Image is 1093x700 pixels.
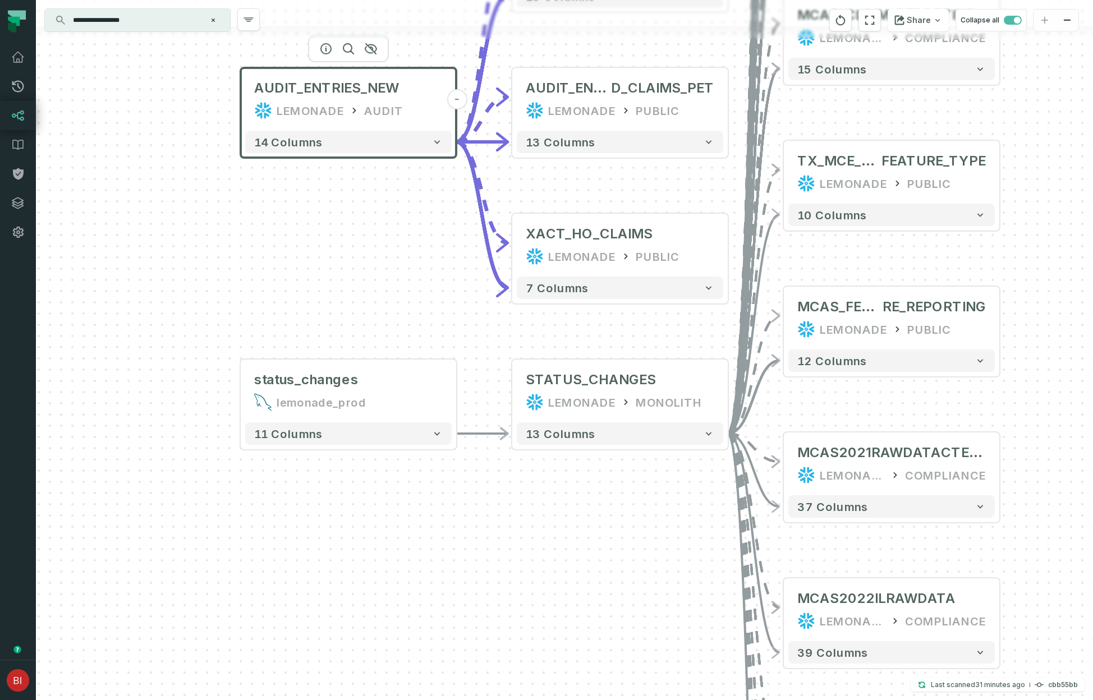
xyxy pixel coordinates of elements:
[728,316,779,434] g: Edge from fcac93edebc58457a795ee9e7e00b039 to 27b88526d26f419ef0c23ecb5ed832ff
[526,371,656,389] div: STATUS_CHANGES
[456,142,508,243] g: Edge from 41a95d532a015f325feddbe50549f852 to 136be91d8a49400456b85b3b8874f61b
[208,15,219,26] button: Clear search query
[911,678,1085,692] button: Last scanned[DATE] 10:06:17 AMcbb55bb
[254,371,359,389] div: status_changes
[526,427,595,440] span: 13 columns
[526,79,714,97] div: AUDIT_ENTRIES_REOPENED_CLAIMS_PET
[254,135,323,149] span: 14 columns
[277,393,366,411] div: lemonade_prod
[797,208,867,222] span: 10 columns
[611,79,714,97] span: D_CLAIMS_PET
[975,680,1025,689] relative-time: Oct 14, 2025, 10:06 AM EDT
[548,247,616,265] div: LEMONADE
[447,89,467,109] button: -
[797,152,986,170] div: TX_MCE_CLAIMS_2_CLAIM_DECLINES_SOMECK_CUT_BY_FEATURE_TYPE
[905,466,986,484] div: COMPLIANCE
[820,466,885,484] div: LEMONADE
[797,152,881,170] span: TX_MCE_CLAIMS_2_CLAIM_DECLINES_SOMECK_CUT_BY_
[254,79,399,97] span: AUDIT_ENTRIES_NEW
[526,225,653,243] div: XACT_HO_CLAIMS
[364,102,403,119] div: AUDIT
[636,102,679,119] div: PUBLIC
[526,79,611,97] span: AUDIT_ENTRIES_REOPENE
[636,247,679,265] div: PUBLIC
[456,97,508,142] g: Edge from 41a95d532a015f325feddbe50549f852 to d2b547b1bfbeba15cab532b534863fb8
[797,298,883,316] span: MCAS_FEATU
[548,393,616,411] div: LEMONADE
[797,298,986,316] div: MCAS_FEATURE_REPORTING
[548,102,616,119] div: LEMONADE
[907,320,951,338] div: PUBLIC
[820,320,887,338] div: LEMONADE
[797,646,868,659] span: 39 columns
[456,142,508,288] g: Edge from 41a95d532a015f325feddbe50549f852 to 136be91d8a49400456b85b3b8874f61b
[1056,10,1078,31] button: zoom out
[277,102,344,119] div: LEMONADE
[797,500,868,513] span: 37 columns
[636,393,702,411] div: MONOLITH
[797,590,956,607] div: MCAS2022ILRAWDATA
[526,281,589,294] span: 7 columns
[931,679,1025,690] p: Last scanned
[1048,681,1078,688] h4: cbb55bb
[728,434,779,462] g: Edge from fcac93edebc58457a795ee9e7e00b039 to fb659290afe1b2fdbd9feebdcf032993
[881,152,986,170] span: FEATURE_TYPE
[956,9,1027,31] button: Collapse all
[12,644,22,655] div: Tooltip anchor
[905,612,986,630] div: COMPLIANCE
[907,174,951,192] div: PUBLIC
[7,669,29,692] img: avatar of ben inbar
[883,298,986,316] span: RE_REPORTING
[254,427,323,440] span: 11 columns
[888,9,949,31] button: Share
[797,62,867,76] span: 15 columns
[797,354,867,367] span: 12 columns
[797,444,986,462] div: MCAS2021RAWDATACTEST
[820,612,885,630] div: LEMONADE
[820,174,887,192] div: LEMONADE
[526,135,595,149] span: 13 columns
